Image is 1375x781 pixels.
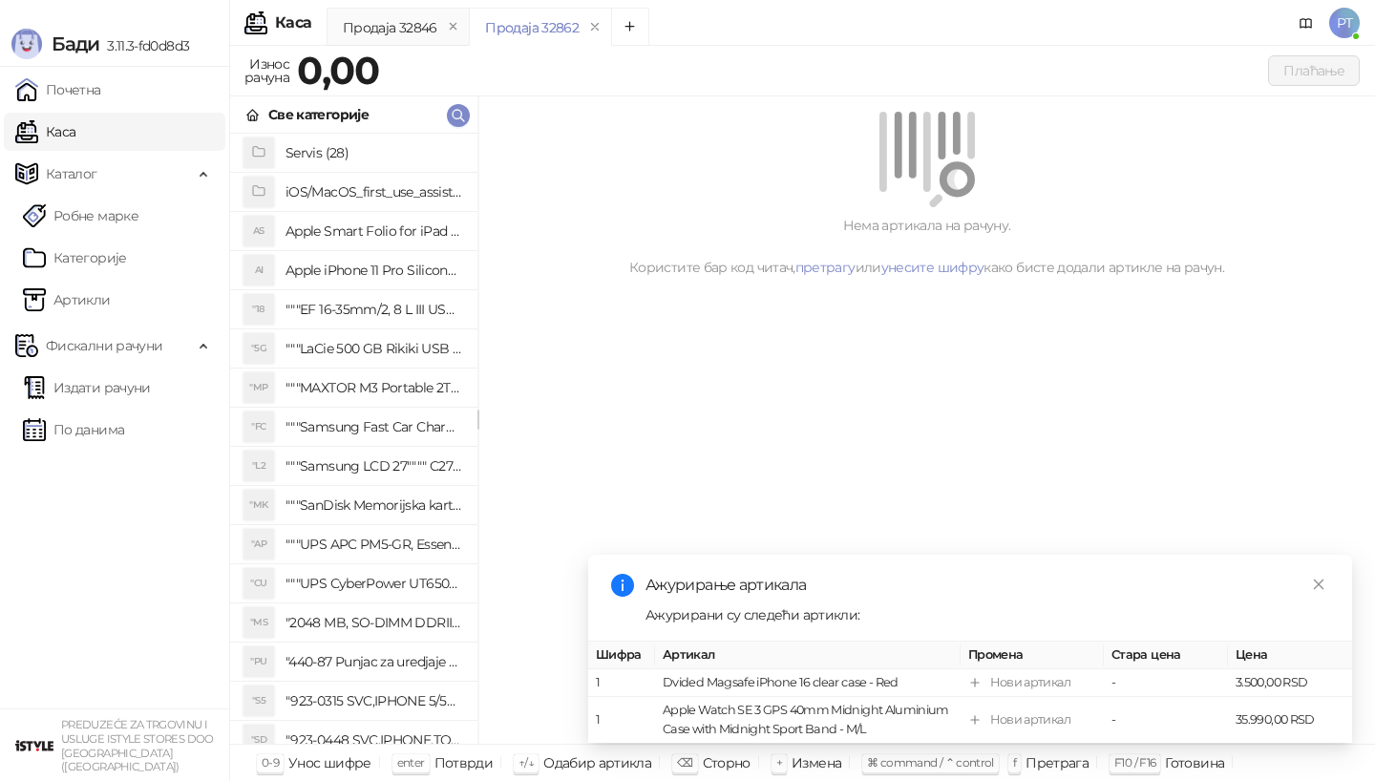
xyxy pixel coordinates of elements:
button: Add tab [611,8,649,46]
h4: "2048 MB, SO-DIMM DDRII, 667 MHz, Napajanje 1,8 0,1 V, Latencija CL5" [286,607,462,638]
a: ArtikliАртикли [23,281,111,319]
h4: Apple iPhone 11 Pro Silicone Case - Black [286,255,462,285]
a: унесите шифру [881,259,984,276]
img: 64x64-companyLogo-77b92cf4-9946-4f36-9751-bf7bb5fd2c7d.png [15,727,53,765]
div: "S5 [243,686,274,716]
td: Apple Watch SE 3 GPS 40mm Midnight Aluminium Case with Midnight Sport Band - M/L [655,697,961,744]
div: Продаја 32846 [343,17,437,38]
button: remove [582,19,607,35]
div: Одабир артикла [543,750,651,775]
th: Стара цена [1104,642,1228,669]
div: "FC [243,412,274,442]
span: info-circle [611,574,634,597]
span: f [1013,755,1016,770]
span: enter [397,755,425,770]
th: Промена [961,642,1104,669]
div: "AP [243,529,274,559]
a: Каса [15,113,75,151]
div: Износ рачуна [241,52,293,90]
div: "CU [243,568,274,599]
strong: 0,00 [297,47,379,94]
th: Шифра [588,642,655,669]
button: remove [441,19,466,35]
div: "MS [243,607,274,638]
div: "SD [243,725,274,755]
div: "18 [243,294,274,325]
div: "MP [243,372,274,403]
h4: """UPS APC PM5-GR, Essential Surge Arrest,5 utic_nica""" [286,529,462,559]
span: Фискални рачуни [46,327,162,365]
span: + [776,755,782,770]
span: ⌫ [677,755,692,770]
div: Измена [792,750,841,775]
div: Нови артикал [990,710,1070,729]
a: По данима [23,411,124,449]
div: Готовина [1165,750,1224,775]
h4: """LaCie 500 GB Rikiki USB 3.0 / Ultra Compact & Resistant aluminum / USB 3.0 / 2.5""""""" [286,333,462,364]
h4: "923-0448 SVC,IPHONE,TOURQUE DRIVER KIT .65KGF- CM Šrafciger " [286,725,462,755]
h4: "440-87 Punjac za uredjaje sa micro USB portom 4/1, Stand." [286,646,462,677]
td: 1 [588,697,655,744]
div: Нови артикал [990,673,1070,692]
small: PREDUZEĆE ZA TRGOVINU I USLUGE ISTYLE STORES DOO [GEOGRAPHIC_DATA] ([GEOGRAPHIC_DATA]) [61,718,214,773]
a: Категорије [23,239,127,277]
h4: """MAXTOR M3 Portable 2TB 2.5"""" crni eksterni hard disk HX-M201TCB/GM""" [286,372,462,403]
span: Каталог [46,155,97,193]
td: 1 [588,669,655,697]
th: Артикал [655,642,961,669]
a: Документација [1291,8,1322,38]
h4: """EF 16-35mm/2, 8 L III USM""" [286,294,462,325]
th: Цена [1228,642,1352,669]
td: Dvided Magsafe iPhone 16 clear case - Red [655,669,961,697]
a: Close [1308,574,1329,595]
h4: """SanDisk Memorijska kartica 256GB microSDXC sa SD adapterom SDSQXA1-256G-GN6MA - Extreme PLUS, ... [286,490,462,520]
div: "PU [243,646,274,677]
div: Ажурирање артикала [645,574,1329,597]
div: Ажурирани су следећи артикли: [645,604,1329,625]
span: PT [1329,8,1360,38]
a: Почетна [15,71,101,109]
span: ↑/↓ [518,755,534,770]
div: Потврди [434,750,494,775]
span: 3.11.3-fd0d8d3 [99,37,189,54]
div: "5G [243,333,274,364]
span: 0-9 [262,755,279,770]
h4: Servis (28) [286,137,462,168]
div: Сторно [703,750,751,775]
div: Продаја 32862 [485,17,579,38]
h4: "923-0315 SVC,IPHONE 5/5S BATTERY REMOVAL TRAY Držač za iPhone sa kojim se otvara display [286,686,462,716]
td: 3.500,00 RSD [1228,669,1352,697]
div: Каса [275,15,311,31]
h4: """Samsung LCD 27"""" C27F390FHUXEN""" [286,451,462,481]
h4: """Samsung Fast Car Charge Adapter, brzi auto punja_, boja crna""" [286,412,462,442]
a: Робне марке [23,197,138,235]
button: Плаћање [1268,55,1360,86]
span: close [1312,578,1325,591]
span: Бади [52,32,99,55]
div: AI [243,255,274,285]
div: grid [230,134,477,744]
div: Нема артикала на рачуну. Користите бар код читач, или како бисте додали артикле на рачун. [501,215,1352,278]
td: - [1104,669,1228,697]
a: Издати рачуни [23,369,151,407]
h4: Apple Smart Folio for iPad mini (A17 Pro) - Sage [286,216,462,246]
div: "MK [243,490,274,520]
span: ⌘ command / ⌃ control [867,755,994,770]
td: - [1104,697,1228,744]
div: "L2 [243,451,274,481]
div: Претрага [1026,750,1089,775]
span: F10 / F16 [1114,755,1155,770]
img: Logo [11,29,42,59]
div: AS [243,216,274,246]
h4: """UPS CyberPower UT650EG, 650VA/360W , line-int., s_uko, desktop""" [286,568,462,599]
div: Унос шифре [288,750,371,775]
a: претрагу [795,259,856,276]
div: Све категорије [268,104,369,125]
td: 35.990,00 RSD [1228,697,1352,744]
h4: iOS/MacOS_first_use_assistance (4) [286,177,462,207]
